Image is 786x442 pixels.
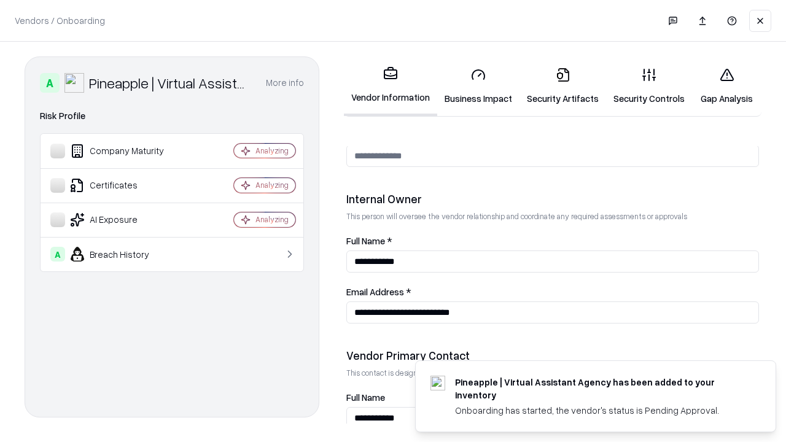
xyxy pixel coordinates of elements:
div: AI Exposure [50,212,197,227]
p: This contact is designated to receive the assessment request from Shift [346,368,759,378]
div: A [40,73,60,93]
p: This person will oversee the vendor relationship and coordinate any required assessments or appro... [346,211,759,222]
div: Analyzing [255,180,289,190]
div: Onboarding has started, the vendor's status is Pending Approval. [455,404,746,417]
img: Pineapple | Virtual Assistant Agency [64,73,84,93]
button: More info [266,72,304,94]
div: Breach History [50,247,197,262]
label: Email Address * [346,287,759,297]
a: Security Artifacts [519,58,606,115]
div: Company Maturity [50,144,197,158]
div: A [50,247,65,262]
a: Gap Analysis [692,58,761,115]
div: Certificates [50,178,197,193]
div: Analyzing [255,214,289,225]
a: Security Controls [606,58,692,115]
div: Internal Owner [346,192,759,206]
label: Full Name * [346,236,759,246]
a: Business Impact [437,58,519,115]
div: Risk Profile [40,109,304,123]
label: Full Name [346,393,759,402]
div: Pineapple | Virtual Assistant Agency has been added to your inventory [455,376,746,401]
p: Vendors / Onboarding [15,14,105,27]
div: Vendor Primary Contact [346,348,759,363]
a: Vendor Information [344,56,437,116]
img: trypineapple.com [430,376,445,390]
div: Pineapple | Virtual Assistant Agency [89,73,251,93]
div: Analyzing [255,145,289,156]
